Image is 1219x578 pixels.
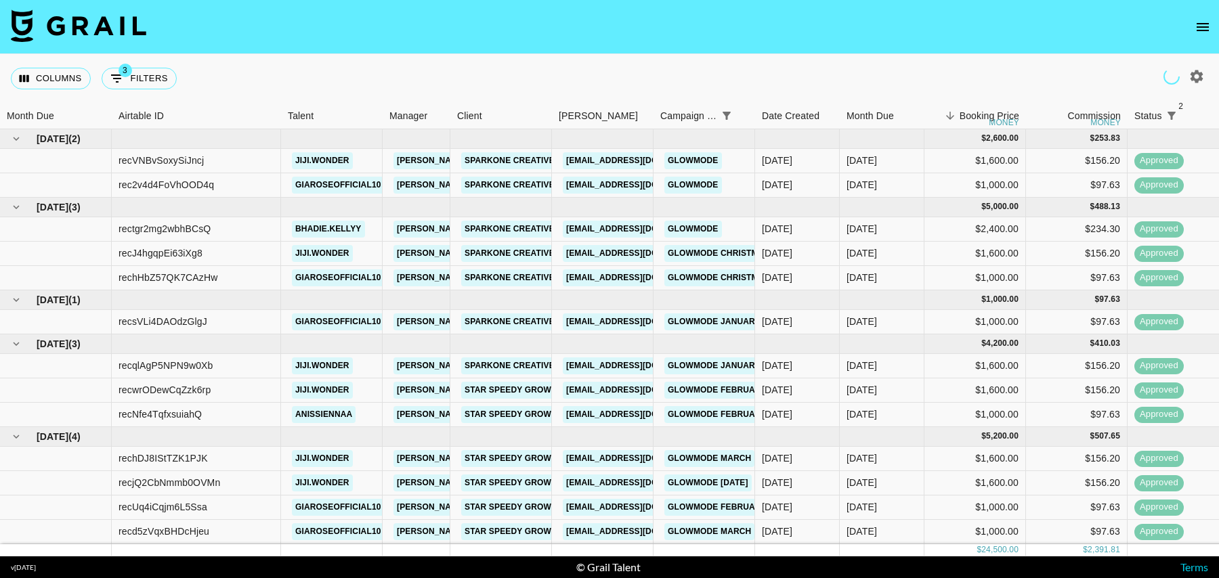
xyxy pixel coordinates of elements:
[11,563,36,572] div: v [DATE]
[1162,106,1181,125] div: 2 active filters
[981,294,986,305] div: $
[924,520,1026,544] div: $1,000.00
[664,523,754,540] a: Glowmode March
[1090,133,1095,144] div: $
[664,382,769,399] a: Glowmode February
[563,406,714,423] a: [EMAIL_ADDRESS][DOMAIN_NAME]
[1026,378,1128,403] div: $156.20
[119,500,207,514] div: recUq4iCqjm6L5Ssa
[102,68,177,89] button: Show filters
[7,334,26,353] button: hide children
[393,523,614,540] a: [PERSON_NAME][EMAIL_ADDRESS][DOMAIN_NAME]
[393,245,614,262] a: [PERSON_NAME][EMAIL_ADDRESS][DOMAIN_NAME]
[762,500,792,514] div: 06/02/2025
[664,221,722,238] a: Glowmode
[664,177,722,194] a: Glowmode
[461,245,593,262] a: Sparkone Creative Limited
[119,271,218,284] div: rechHbZ57QK7CAzHw
[989,118,1019,127] div: money
[461,152,593,169] a: Sparkone Creative Limited
[393,269,614,286] a: [PERSON_NAME][EMAIL_ADDRESS][DOMAIN_NAME]
[717,106,736,125] button: Show filters
[762,222,792,236] div: 18/10/2024
[292,523,385,540] a: giaroseofficial10
[563,221,714,238] a: [EMAIL_ADDRESS][DOMAIN_NAME]
[924,447,1026,471] div: $1,600.00
[664,450,754,467] a: Glowmode March
[1094,201,1120,213] div: 488.13
[1026,447,1128,471] div: $156.20
[563,499,714,516] a: [EMAIL_ADDRESS][DOMAIN_NAME]
[461,382,616,399] a: STAR SPEEDY GROWTH HK LIMITED
[924,217,1026,242] div: $2,400.00
[762,383,792,397] div: 06/02/2025
[1180,560,1208,573] a: Terms
[1067,103,1121,129] div: Commission
[1134,103,1162,129] div: Status
[68,337,81,351] span: ( 3 )
[1099,294,1120,305] div: 97.63
[924,149,1026,173] div: $1,600.00
[563,450,714,467] a: [EMAIL_ADDRESS][DOMAIN_NAME]
[37,200,68,214] span: [DATE]
[292,406,356,423] a: anissiennaa
[762,359,792,372] div: 27/12/2024
[119,476,220,489] div: recjQ2CbNmmb0OVMn
[840,103,924,129] div: Month Due
[461,450,616,467] a: STAR SPEEDY GROWTH HK LIMITED
[1026,242,1128,266] div: $156.20
[847,359,877,372] div: Feb '25
[736,106,755,125] button: Sort
[461,406,616,423] a: STAR SPEEDY GROWTH HK LIMITED
[119,103,164,129] div: Airtable ID
[981,430,986,442] div: $
[986,294,1019,305] div: 1,000.00
[981,544,1019,556] div: 24,500.00
[1026,403,1128,427] div: $97.63
[1134,179,1184,192] span: approved
[292,499,385,516] a: giaroseofficial10
[654,103,755,129] div: Campaign (Type)
[847,500,877,514] div: Mar '25
[383,103,450,129] div: Manager
[1134,247,1184,260] span: approved
[552,103,654,129] div: Booker
[7,427,26,446] button: hide children
[847,103,894,129] div: Month Due
[762,451,792,465] div: 15/02/2025
[1026,354,1128,378] div: $156.20
[762,246,792,260] div: 23/11/2024
[393,382,614,399] a: [PERSON_NAME][EMAIL_ADDRESS][DOMAIN_NAME]
[393,474,614,491] a: [PERSON_NAME][EMAIL_ADDRESS][DOMAIN_NAME]
[7,129,26,148] button: hide children
[664,357,764,374] a: Glowmode January
[1090,430,1095,442] div: $
[68,132,81,146] span: ( 2 )
[457,103,482,129] div: Client
[664,474,752,491] a: Glowmode [DATE]
[924,403,1026,427] div: $1,000.00
[119,246,202,260] div: recJ4hgqpEi63iXg8
[11,9,146,42] img: Grail Talent
[292,221,365,238] a: bhadie.kellyy
[112,103,281,129] div: Airtable ID
[68,293,81,307] span: ( 1 )
[1134,476,1184,489] span: approved
[664,152,722,169] a: Glowmode
[755,103,840,129] div: Date Created
[762,315,792,328] div: 27/12/2024
[1026,310,1128,334] div: $97.63
[576,560,641,574] div: © Grail Talent
[563,382,714,399] a: [EMAIL_ADDRESS][DOMAIN_NAME]
[68,200,81,214] span: ( 3 )
[762,154,792,167] div: 23/11/2024
[461,313,593,330] a: Sparkone Creative Limited
[1134,452,1184,465] span: approved
[1162,106,1181,125] button: Show filters
[986,201,1019,213] div: 5,000.00
[37,132,68,146] span: [DATE]
[1174,99,1188,113] span: 2
[1134,154,1184,167] span: approved
[847,407,877,421] div: Feb '25
[461,357,593,374] a: Sparkone Creative Limited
